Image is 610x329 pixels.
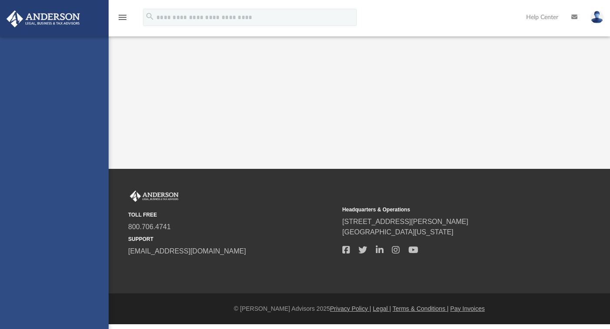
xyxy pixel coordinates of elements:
img: User Pic [590,11,603,23]
i: search [145,12,155,21]
a: [STREET_ADDRESS][PERSON_NAME] [342,218,468,225]
img: Anderson Advisors Platinum Portal [4,10,83,27]
a: Pay Invoices [450,305,484,312]
small: Headquarters & Operations [342,206,550,214]
a: [EMAIL_ADDRESS][DOMAIN_NAME] [128,247,246,255]
div: © [PERSON_NAME] Advisors 2025 [109,304,610,313]
a: [GEOGRAPHIC_DATA][US_STATE] [342,228,454,236]
a: Legal | [373,305,391,312]
img: Anderson Advisors Platinum Portal [128,191,180,202]
a: menu [117,16,128,23]
a: 800.706.4741 [128,223,171,230]
i: menu [117,12,128,23]
a: Privacy Policy | [330,305,371,312]
small: SUPPORT [128,235,336,243]
a: Terms & Conditions | [393,305,449,312]
small: TOLL FREE [128,211,336,219]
